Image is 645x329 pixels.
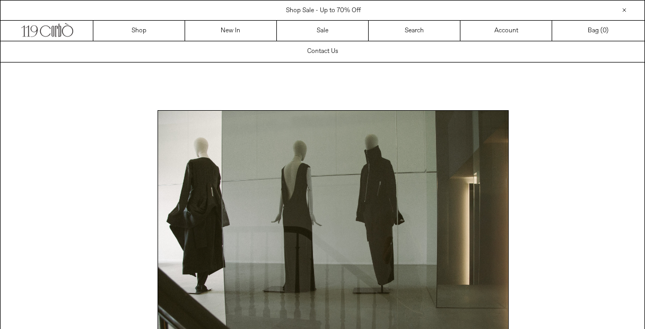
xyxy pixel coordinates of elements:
a: Sale [277,21,369,41]
a: Shop Sale - Up to 70% Off [286,6,361,15]
a: Bag () [552,21,644,41]
h1: Contact Us [307,42,338,60]
a: Account [460,21,552,41]
a: Search [369,21,460,41]
a: New In [185,21,277,41]
a: Shop [93,21,185,41]
span: ) [603,26,608,35]
span: 0 [603,26,606,35]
